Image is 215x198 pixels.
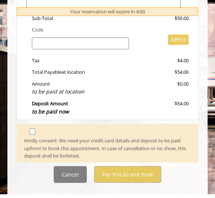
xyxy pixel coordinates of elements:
div: $50.00 [135,18,189,26]
div: Sub-Total [26,18,135,26]
button: Cancel [54,170,87,187]
div: Tax [26,60,135,68]
div: $4.00 [135,60,189,68]
button: APPLY [168,38,189,49]
div: $54.00 [135,103,189,119]
div: Your reservation will expire in 4:00 [17,11,198,20]
div: Total Payable [26,72,135,80]
div: Amount [26,84,135,100]
span: at location [62,72,85,79]
span: to be paid now [32,112,69,119]
b: Deposit Amount [32,104,69,119]
div: Code [26,30,189,37]
div: Kindly consent: We need your credit card details and deposit to be paid upfront to book this appo... [19,141,196,164]
div: $0.00 [135,84,189,100]
div: to be paid at location [32,91,129,99]
button: Pay $54.00 and Book [94,170,161,187]
div: $54.00 [135,72,189,80]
